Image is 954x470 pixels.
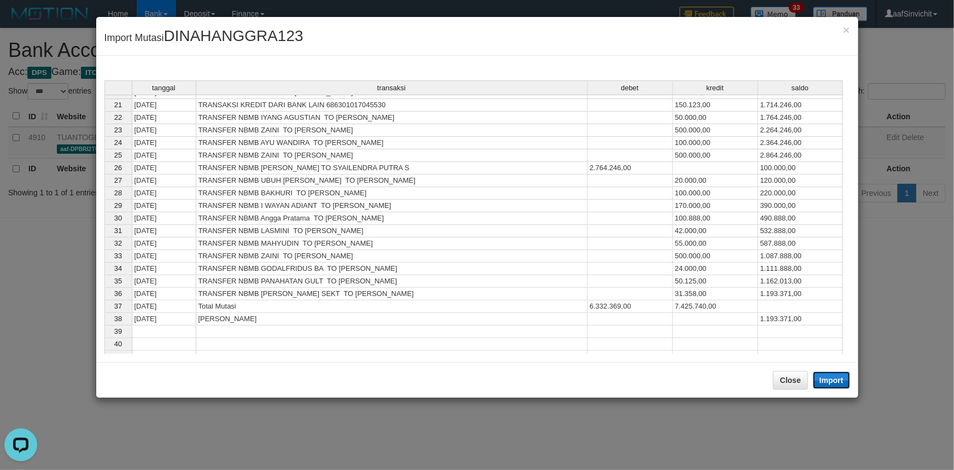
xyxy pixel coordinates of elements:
td: 24.000,00 [673,263,758,275]
td: 500.000,00 [673,250,758,263]
td: TRANSFER NBMB LASMINI TO [PERSON_NAME] [196,225,588,237]
td: 20.000,00 [673,175,758,187]
span: kredit [706,84,724,92]
td: TRANSFER NBMB BAKHURI TO [PERSON_NAME] [196,187,588,200]
span: 21 [114,101,122,109]
td: 6.332.369,00 [588,300,673,313]
span: 38 [114,315,122,323]
td: [DATE] [132,187,196,200]
td: [DATE] [132,200,196,212]
td: [DATE] [132,137,196,149]
span: 27 [114,176,122,184]
td: 490.888,00 [758,212,843,225]
td: 120.000,00 [758,175,843,187]
td: 100.000,00 [673,137,758,149]
td: TRANSFER NBMB ZAINI TO [PERSON_NAME] [196,149,588,162]
td: [DATE] [132,250,196,263]
td: TRANSFER NBMB ZAINI TO [PERSON_NAME] [196,250,588,263]
td: [DATE] [132,175,196,187]
td: Total Mutasi [196,300,588,313]
td: [DATE] [132,313,196,326]
span: 26 [114,164,122,172]
td: TRANSFER NBMB [PERSON_NAME] SEKT TO [PERSON_NAME] [196,288,588,300]
span: 40 [114,340,122,348]
td: [DATE] [132,99,196,112]
td: 50.000,00 [673,112,758,124]
td: 42.000,00 [673,225,758,237]
td: [DATE] [132,124,196,137]
button: Close [773,371,808,390]
span: 36 [114,289,122,298]
span: transaksi [377,84,406,92]
td: [PERSON_NAME] [196,313,588,326]
span: 35 [114,277,122,285]
td: [DATE] [132,149,196,162]
button: Import [813,372,850,389]
td: 500.000,00 [673,149,758,162]
td: TRANSFER NBMB MAHYUDIN TO [PERSON_NAME] [196,237,588,250]
td: 1.714.246,00 [758,99,843,112]
button: Open LiveChat chat widget [4,4,37,37]
td: [DATE] [132,112,196,124]
span: 24 [114,138,122,147]
td: 50.125,00 [673,275,758,288]
td: 1.193.371,00 [758,313,843,326]
td: 587.888,00 [758,237,843,250]
span: 30 [114,214,122,222]
td: 2.364.246,00 [758,137,843,149]
span: 28 [114,189,122,197]
td: [DATE] [132,288,196,300]
td: 220.000,00 [758,187,843,200]
span: 34 [114,264,122,272]
td: TRANSFER NBMB ZAINI TO [PERSON_NAME] [196,124,588,137]
td: 1.193.371,00 [758,288,843,300]
td: 390.000,00 [758,200,843,212]
td: TRANSFER NBMB I WAYAN ADIANT TO [PERSON_NAME] [196,200,588,212]
td: 170.000,00 [673,200,758,212]
span: debet [621,84,639,92]
span: × [843,24,850,36]
td: 31.358,00 [673,288,758,300]
td: 1.764.246,00 [758,112,843,124]
span: 37 [114,302,122,310]
span: 29 [114,201,122,210]
td: 150.123,00 [673,99,758,112]
td: 2.864.246,00 [758,149,843,162]
td: [DATE] [132,162,196,175]
span: tanggal [152,84,175,92]
span: 31 [114,227,122,235]
td: [DATE] [132,237,196,250]
td: 1.087.888,00 [758,250,843,263]
span: saldo [792,84,809,92]
span: DINAHANGGRA123 [164,27,303,44]
td: 1.111.888,00 [758,263,843,275]
td: 100.000,00 [673,187,758,200]
td: 532.888,00 [758,225,843,237]
button: Close [843,24,850,36]
td: TRANSFER NBMB PANAHATAN GULT TO [PERSON_NAME] [196,275,588,288]
td: TRANSFER NBMB IYANG AGUSTIAN TO [PERSON_NAME] [196,112,588,124]
td: 100.000,00 [758,162,843,175]
td: [DATE] [132,275,196,288]
td: [DATE] [132,225,196,237]
td: TRANSFER NBMB AYU WANDIRA TO [PERSON_NAME] [196,137,588,149]
span: 33 [114,252,122,260]
span: 32 [114,239,122,247]
span: 39 [114,327,122,335]
td: TRANSFER NBMB Angga Pratama TO [PERSON_NAME] [196,212,588,225]
td: 100.888,00 [673,212,758,225]
td: 55.000,00 [673,237,758,250]
td: TRANSFER NBMB [PERSON_NAME] TO SYAILENDRA PUTRA S [196,162,588,175]
td: [DATE] [132,212,196,225]
td: [DATE] [132,263,196,275]
td: [DATE] [132,300,196,313]
span: Import Mutasi [104,32,303,43]
td: 1.162.013,00 [758,275,843,288]
td: 7.425.740,00 [673,300,758,313]
span: 41 [114,352,122,361]
span: 22 [114,113,122,121]
td: 2.764.246,00 [588,162,673,175]
th: Select whole grid [104,80,132,95]
td: TRANSFER NBMB UBUH [PERSON_NAME] TO [PERSON_NAME] [196,175,588,187]
td: 2.264.246,00 [758,124,843,137]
